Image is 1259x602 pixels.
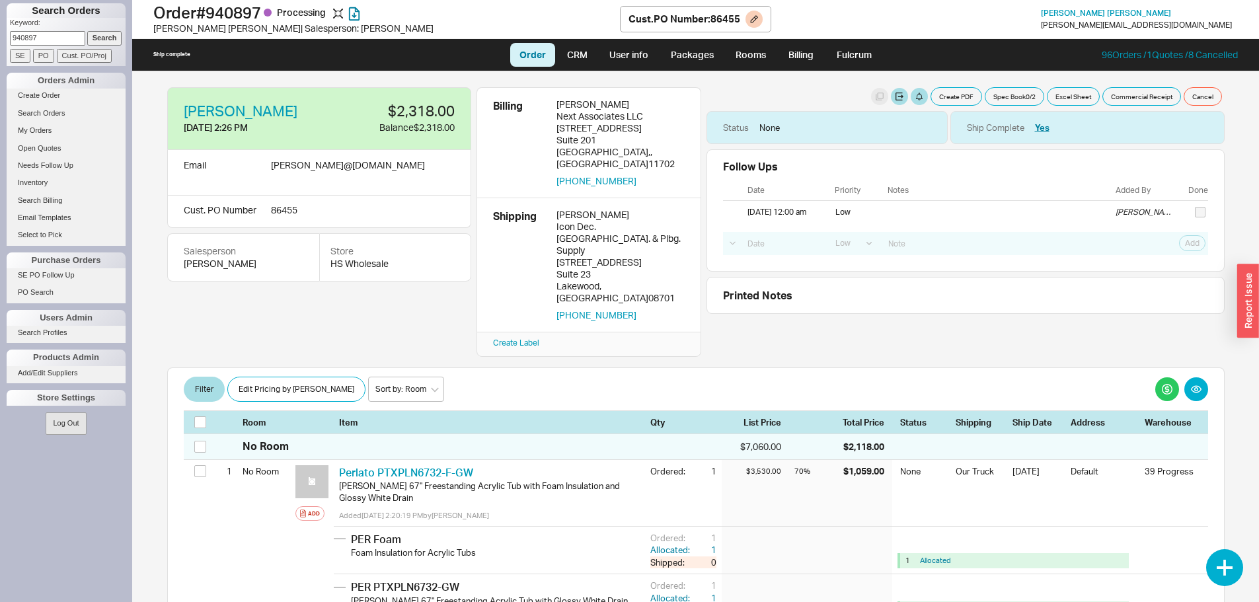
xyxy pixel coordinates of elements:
div: [STREET_ADDRESS] [556,122,685,134]
div: Ordered: [650,580,693,591]
div: Default [1071,465,1137,486]
input: SE [10,49,30,63]
div: Lakewood , [GEOGRAPHIC_DATA] 08701 [556,280,685,304]
div: PER PTXPLN6732-GW [351,580,645,594]
button: Create PDF [931,87,982,106]
a: Fulcrum [827,43,881,67]
div: $2,118.00 [843,440,884,453]
a: Search Orders [7,106,126,120]
button: Add [1179,235,1205,251]
div: Billing [493,98,546,187]
a: Add/Edit Suppliers [7,366,126,380]
div: Foam Insulation for Acrylic Tubs [351,546,645,558]
div: List Price [722,416,781,428]
div: [STREET_ADDRESS] [556,256,685,268]
div: [DATE] [1012,465,1063,486]
div: 0 [693,556,716,568]
div: Ordered: [650,532,693,544]
input: PO [33,49,54,63]
a: Order [510,43,555,67]
span: Edit Pricing by [PERSON_NAME] [239,381,354,397]
span: Commercial Receipt [1111,91,1172,102]
a: [PERSON_NAME] [184,104,297,118]
a: Packages [661,43,723,67]
a: Inventory [7,176,126,190]
button: Commercial Receipt [1102,87,1181,106]
div: Store [330,245,460,258]
div: [PERSON_NAME] 67" Freestanding Acrylic Tub with Foam Insulation and Glossy White Drain [339,480,640,504]
div: No Room [243,439,289,453]
a: CRM [558,43,597,67]
a: Search Billing [7,194,126,207]
div: HS Wholesale [330,257,460,270]
div: Orders Admin [7,73,126,89]
a: My Orders [7,124,126,137]
div: low [835,207,878,217]
div: None [759,122,780,133]
div: Ship Date [1012,416,1063,428]
span: Create PDF [939,91,973,102]
div: 1 [693,580,716,591]
div: Icon Dec. [GEOGRAPHIC_DATA]. & Plbg. Supply [556,221,685,256]
div: Cust. PO Number [184,204,260,217]
button: Allocated [920,556,951,566]
span: Processing [277,7,328,18]
a: Rooms [726,43,775,67]
span: [PERSON_NAME] @ [DOMAIN_NAME] [271,159,425,170]
div: Shipped: [650,556,693,568]
a: 96Orders /1Quotes /8 Cancelled [1102,49,1238,60]
div: 1 [693,544,716,556]
button: Spec Book0/2 [985,87,1044,106]
div: Status [723,122,749,133]
a: User info [599,43,658,67]
a: [PERSON_NAME] [PERSON_NAME] [1041,9,1171,18]
a: Open Quotes [7,141,126,155]
a: PO Search [7,285,126,299]
div: Follow Ups [723,161,778,172]
div: [DATE] 12:00 am [747,207,825,217]
div: Room [243,416,290,428]
div: [PERSON_NAME] [556,98,685,110]
div: Cust. PO Number : 86455 [629,12,740,26]
a: Create Order [7,89,126,102]
span: Filter [195,381,213,397]
button: Log Out [46,412,86,434]
div: Salesperson [184,245,303,258]
button: [PHONE_NUMBER] [556,175,636,187]
a: Needs Follow Up [7,159,126,172]
div: PER Foam [351,532,645,546]
span: Cancel [1192,91,1213,102]
div: Notes [888,186,1113,195]
span: Spec Book 0 / 2 [993,91,1036,102]
div: Status [900,416,948,428]
div: Purchase Orders [7,252,126,268]
button: Allocated:1 [650,544,716,556]
input: Cust. PO/Proj [57,49,112,63]
div: Qty [650,416,716,428]
div: Products Admin [7,350,126,365]
div: [PERSON_NAME] [556,209,685,221]
div: Added [DATE] 2:20:19 PM by [PERSON_NAME] [339,510,640,521]
div: 1 [215,460,232,482]
h1: Order # 940897 [153,3,620,22]
div: Next Associates LLC [556,110,685,122]
div: $3,530.00 [722,465,781,477]
div: 1 [905,556,915,566]
div: $7,060.00 [722,440,781,453]
div: [DATE] 2:26 PM [184,121,317,134]
div: Store Settings [7,390,126,406]
div: Ordered: [650,465,693,477]
a: Select to Pick [7,228,126,242]
div: Done [1188,186,1208,195]
div: Add [308,508,320,519]
span: Needs Follow Up [18,161,73,169]
div: [PERSON_NAME][EMAIL_ADDRESS][DOMAIN_NAME] [1041,20,1232,30]
div: Our Truck [956,465,1005,486]
div: No Room [243,460,290,482]
div: $1,059.00 [843,465,884,477]
div: Total Price [843,416,892,428]
div: Balance $2,318.00 [328,121,455,134]
div: Suite 201 [556,134,685,146]
div: [PERSON_NAME] [PERSON_NAME] | Salesperson: [PERSON_NAME] [153,22,620,35]
div: Shipping [956,416,1005,428]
